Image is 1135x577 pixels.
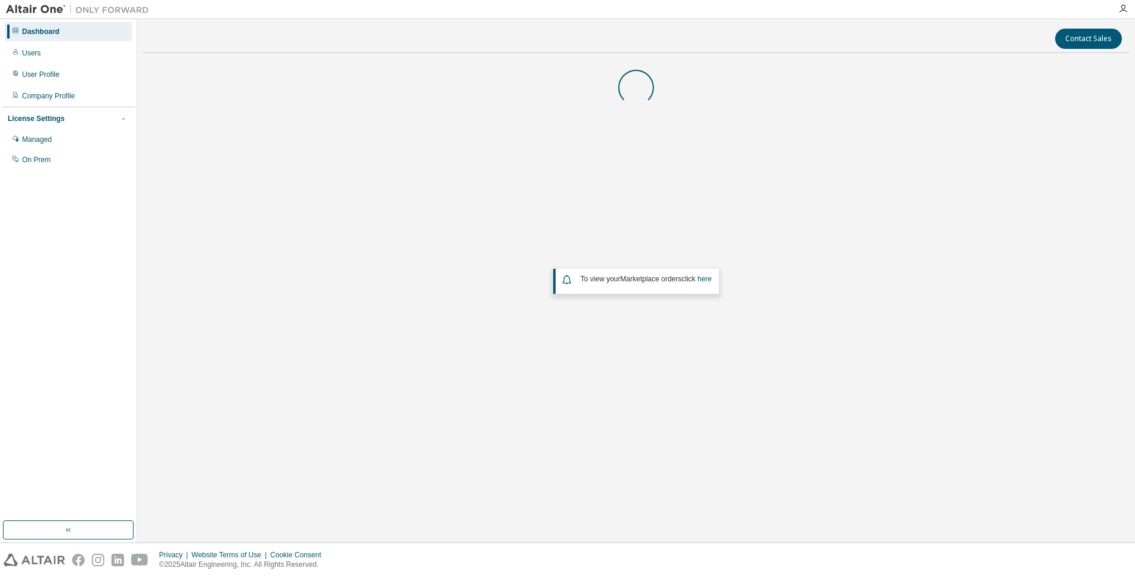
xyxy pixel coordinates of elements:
[111,554,124,566] img: linkedin.svg
[159,550,191,560] div: Privacy
[159,560,328,570] p: © 2025 Altair Engineering, Inc. All Rights Reserved.
[22,70,60,79] div: User Profile
[4,554,65,566] img: altair_logo.svg
[22,135,52,144] div: Managed
[270,550,328,560] div: Cookie Consent
[8,114,64,123] div: License Settings
[191,550,270,560] div: Website Terms of Use
[22,27,60,36] div: Dashboard
[697,275,712,283] a: here
[1055,29,1122,49] button: Contact Sales
[22,91,75,101] div: Company Profile
[92,554,104,566] img: instagram.svg
[6,4,155,15] img: Altair One
[581,275,712,283] span: To view your click
[72,554,85,566] img: facebook.svg
[22,48,41,58] div: Users
[131,554,148,566] img: youtube.svg
[621,275,682,283] em: Marketplace orders
[22,155,51,165] div: On Prem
